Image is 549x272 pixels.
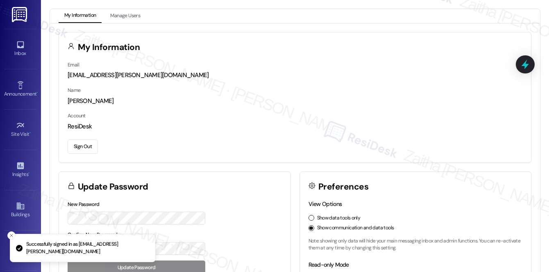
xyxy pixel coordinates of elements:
p: Note: showing only data will hide your main messaging inbox and admin functions. You can re-activ... [309,238,523,252]
a: Insights • [4,159,37,181]
h3: My Information [78,43,140,52]
label: View Options [309,200,342,208]
span: • [28,170,29,176]
span: • [36,90,38,96]
label: New Password [68,201,100,208]
label: Account [68,112,86,119]
a: Inbox [4,38,37,60]
button: Close toast [7,231,16,240]
a: Leads [4,240,37,262]
div: ResiDesk [68,122,522,131]
a: Buildings [4,199,37,221]
label: Show data tools only [317,215,361,222]
h3: Preferences [318,183,368,191]
h3: Update Password [78,183,148,191]
label: Name [68,87,81,94]
button: Sign Out [68,139,98,154]
button: Manage Users [104,9,146,23]
img: ResiDesk Logo [12,7,29,22]
label: Email [68,62,79,68]
span: • [29,130,31,136]
button: My Information [59,9,102,23]
a: Site Visit • [4,119,37,141]
label: Show communication and data tools [317,224,394,232]
div: [PERSON_NAME] [68,97,522,105]
label: Read-only Mode [309,261,349,268]
p: Successfully signed in as [EMAIL_ADDRESS][PERSON_NAME][DOMAIN_NAME] [26,241,149,255]
div: [EMAIL_ADDRESS][PERSON_NAME][DOMAIN_NAME] [68,71,522,80]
